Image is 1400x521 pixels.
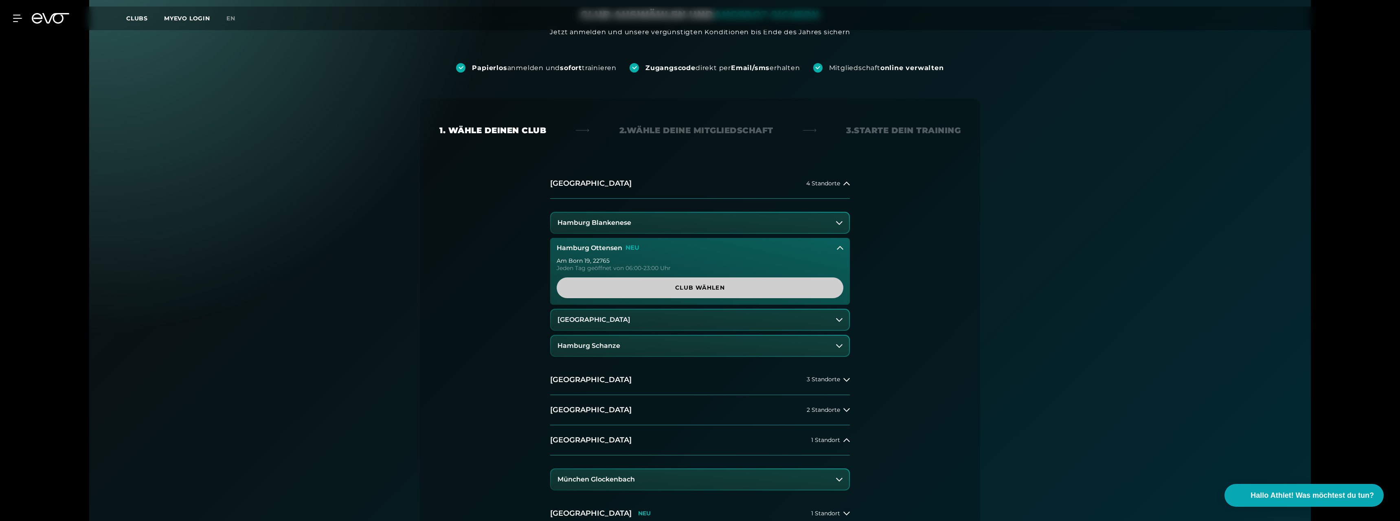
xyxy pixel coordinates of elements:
button: [GEOGRAPHIC_DATA]4 Standorte [550,169,850,199]
a: Club wählen [557,277,843,298]
span: en [226,15,235,22]
h2: [GEOGRAPHIC_DATA] [550,405,632,415]
div: 3. Starte dein Training [846,125,961,136]
a: Clubs [126,14,164,22]
button: [GEOGRAPHIC_DATA] [551,310,849,330]
strong: Papierlos [472,64,507,72]
button: Hamburg Blankenese [551,213,849,233]
h3: Hamburg Blankenese [557,219,631,226]
span: 3 Standorte [807,376,840,383]
strong: sofort [560,64,582,72]
button: Hamburg OttensenNEU [550,238,850,258]
button: Hallo Athlet! Was möchtest du tun? [1224,484,1384,507]
h2: [GEOGRAPHIC_DATA] [550,435,632,445]
span: Clubs [126,15,148,22]
h3: [GEOGRAPHIC_DATA] [557,316,630,323]
h3: München Glockenbach [557,476,635,483]
span: 4 Standorte [806,180,840,187]
h2: [GEOGRAPHIC_DATA] [550,375,632,385]
strong: online verwalten [880,64,944,72]
h3: Hamburg Schanze [557,342,620,350]
strong: Email/sms [731,64,770,72]
button: Hamburg Schanze [551,336,849,356]
p: NEU [625,244,639,251]
div: anmelden und trainieren [472,64,617,73]
span: Hallo Athlet! Was möchtest du tun? [1251,490,1374,501]
div: direkt per erhalten [645,64,800,73]
div: 1. Wähle deinen Club [439,125,546,136]
div: 2. Wähle deine Mitgliedschaft [619,125,773,136]
button: [GEOGRAPHIC_DATA]2 Standorte [550,395,850,425]
p: NEU [638,510,651,517]
div: Jeden Tag geöffnet von 06:00-23:00 Uhr [557,265,843,271]
button: [GEOGRAPHIC_DATA]1 Standort [550,425,850,455]
span: 1 Standort [811,510,840,517]
a: en [226,14,245,23]
button: München Glockenbach [551,469,849,490]
span: 1 Standort [811,437,840,443]
div: Am Born 19 , 22765 [557,258,843,264]
a: MYEVO LOGIN [164,15,210,22]
span: 2 Standorte [807,407,840,413]
h2: [GEOGRAPHIC_DATA] [550,508,632,519]
h2: [GEOGRAPHIC_DATA] [550,178,632,189]
span: Club wählen [576,284,824,292]
h3: Hamburg Ottensen [557,244,622,252]
div: Mitgliedschaft [829,64,944,73]
button: [GEOGRAPHIC_DATA]3 Standorte [550,365,850,395]
strong: Zugangscode [645,64,696,72]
